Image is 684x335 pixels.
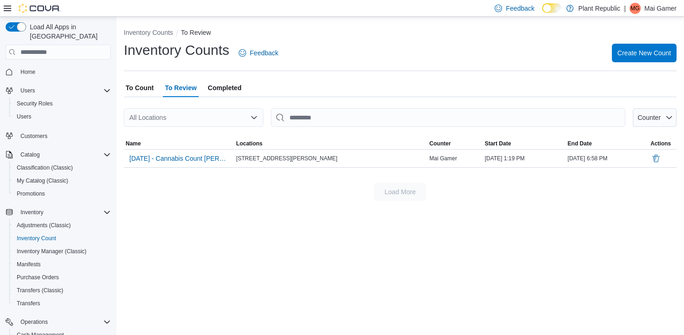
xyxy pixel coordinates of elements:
h1: Inventory Counts [124,41,229,59]
span: Promotions [13,188,111,199]
a: Inventory Count [13,233,60,244]
button: Create New Count [612,44,677,62]
button: Transfers (Classic) [9,284,114,297]
div: Mai Gamer [630,3,641,14]
span: Users [13,111,111,122]
span: Load More [385,187,416,197]
span: MG [630,3,639,14]
span: Name [126,140,141,147]
button: Promotions [9,187,114,200]
button: Customers [2,129,114,142]
span: Customers [17,130,111,141]
span: Classification (Classic) [13,162,111,173]
span: My Catalog (Classic) [17,177,68,184]
button: End Date [566,138,649,149]
p: Plant Republic [578,3,620,14]
span: Operations [20,318,48,326]
span: Manifests [13,259,111,270]
a: Users [13,111,35,122]
span: Feedback [250,48,278,58]
button: Load More [374,183,426,201]
button: Transfers [9,297,114,310]
span: Completed [208,79,241,97]
span: Inventory [20,209,43,216]
a: Inventory Manager (Classic) [13,246,90,257]
p: Mai Gamer [644,3,677,14]
span: [DATE] - Cannabis Count [PERSON_NAME] [129,154,229,163]
button: Users [9,110,114,123]
input: Dark Mode [542,3,562,13]
span: Feedback [506,4,534,13]
a: Promotions [13,188,49,199]
button: Catalog [17,149,43,160]
button: Locations [235,138,428,149]
span: Operations [17,316,111,328]
span: Security Roles [13,98,111,109]
span: Home [17,66,111,78]
button: Inventory [17,207,47,218]
img: Cova [19,4,60,13]
span: Mai Gamer [429,155,457,162]
a: Feedback [235,44,282,62]
span: Inventory Manager (Classic) [17,248,87,255]
div: [STREET_ADDRESS][PERSON_NAME] [235,153,428,164]
button: Counter [633,108,677,127]
button: Inventory Counts [124,29,173,36]
button: Home [2,65,114,79]
button: To Review [181,29,211,36]
span: Catalog [20,151,40,158]
span: End Date [568,140,592,147]
button: Start Date [483,138,566,149]
a: Classification (Classic) [13,162,77,173]
button: Operations [2,315,114,328]
span: Users [17,113,31,120]
span: To Count [126,79,154,97]
button: Operations [17,316,52,328]
span: Inventory [17,207,111,218]
span: Users [20,87,35,94]
span: Actions [650,140,671,147]
button: Purchase Orders [9,271,114,284]
button: Name [124,138,235,149]
span: Create New Count [617,48,671,58]
span: Manifests [17,261,40,268]
button: My Catalog (Classic) [9,174,114,187]
span: To Review [165,79,196,97]
span: Load All Apps in [GEOGRAPHIC_DATA] [26,22,111,41]
span: Customers [20,132,47,140]
span: Inventory Count [13,233,111,244]
button: Inventory [2,206,114,219]
button: Inventory Manager (Classic) [9,245,114,258]
a: My Catalog (Classic) [13,175,72,186]
span: Counter [637,114,661,121]
span: Adjustments (Classic) [17,222,71,229]
span: My Catalog (Classic) [13,175,111,186]
div: [DATE] 1:19 PM [483,153,566,164]
a: Purchase Orders [13,272,63,283]
a: Manifests [13,259,44,270]
a: Transfers [13,298,44,309]
span: Counter [429,140,451,147]
span: Security Roles [17,100,53,107]
p: | [624,3,626,14]
span: Promotions [17,190,45,197]
button: Delete [650,153,662,164]
input: This is a search bar. After typing your query, hit enter to filter the results lower in the page. [271,108,625,127]
button: Catalog [2,148,114,161]
button: Counter [428,138,483,149]
span: Inventory Manager (Classic) [13,246,111,257]
a: Transfers (Classic) [13,285,67,296]
a: Security Roles [13,98,56,109]
span: Users [17,85,111,96]
span: Home [20,68,35,76]
nav: An example of EuiBreadcrumbs [124,28,677,39]
button: Users [17,85,39,96]
button: Manifests [9,258,114,271]
span: Transfers (Classic) [13,285,111,296]
span: Start Date [485,140,511,147]
a: Adjustments (Classic) [13,220,74,231]
span: Classification (Classic) [17,164,73,171]
button: [DATE] - Cannabis Count [PERSON_NAME] [126,151,233,165]
button: Open list of options [250,114,258,121]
